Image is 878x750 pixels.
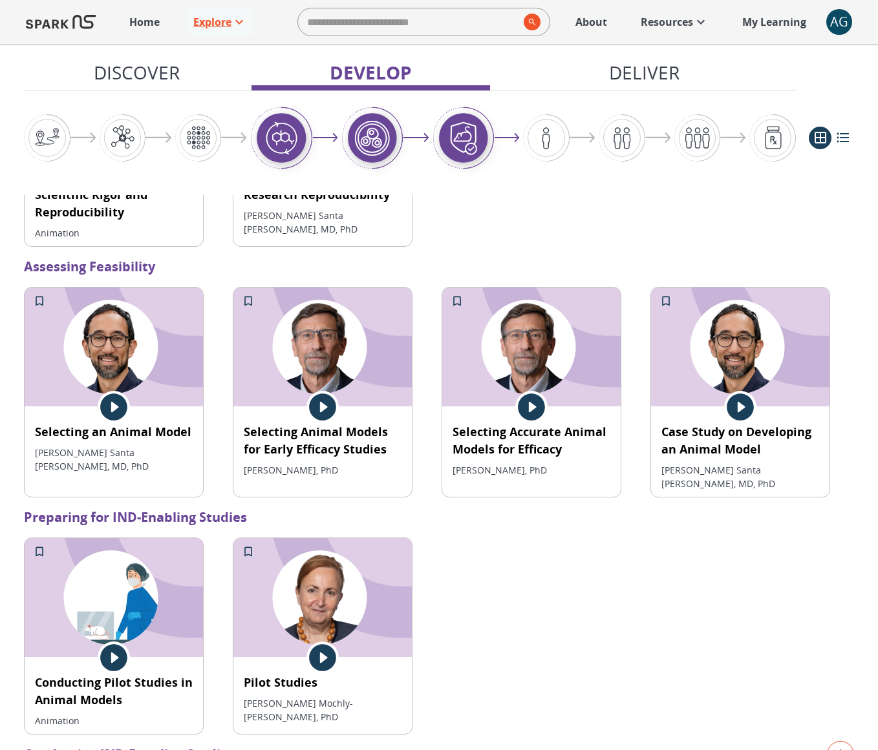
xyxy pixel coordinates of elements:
[570,132,595,143] img: arrow-right
[35,446,193,473] p: [PERSON_NAME] Santa [PERSON_NAME], MD, PhD
[651,287,830,406] img: 1961036567-769c62461e1db069e682440d14c2708e020c21939bef8461b7f7df3fc8283953-d
[25,287,203,406] img: 1961037606-d99cd9bd085ad21ca1bcbb4034c350908c13237f7132ffe3c85e52463f91479c-d
[24,257,854,276] p: Assessing Feasibility
[453,463,610,477] p: [PERSON_NAME], PhD
[244,463,402,477] p: [PERSON_NAME], PhD
[35,186,193,221] p: Scientific Rigor and Reproducibility
[233,538,412,657] img: 1961037124-2f3095ce829b0bd447a770693a8b423d42e4021deab79241b82244801f75c429-d
[442,287,621,406] img: 1961037549-0e0c07332f932c39d027b5c4f183c1f92cddb0227d97d8ffa47329d80420d3b1-d
[569,8,614,36] a: About
[575,14,607,30] p: About
[809,127,831,149] button: grid view
[312,133,338,142] img: arrow-right
[609,59,680,86] p: Deliver
[24,107,796,169] div: Graphic showing the progression through the Discover, Develop, and Deliver pipeline, highlighting...
[661,463,819,490] p: [PERSON_NAME] Santa [PERSON_NAME], MD, PhD
[244,674,402,691] p: Pilot Studies
[244,209,402,236] p: [PERSON_NAME] Santa [PERSON_NAME], MD, PhD
[645,132,671,143] img: arrow-right
[233,287,412,406] img: 2003399246-e9ef60bb4a95a727e410e286c328b1fdb573509a2005bad2f791cca4825d1ca8-d
[25,538,203,657] img: 1961377619-066defef9e920997a26550677bb07fbfbb8b676f3146f695504ea6e88ca43e43-d
[123,8,166,36] a: Home
[453,423,610,458] p: Selecting Accurate Animal Models for Efficacy
[70,132,96,143] img: arrow-right
[26,6,96,37] img: Logo of SPARK at Stanford
[494,133,520,142] img: arrow-right
[24,508,854,527] p: Preparing for IND-Enabling Studies
[451,295,464,307] svg: Add to My Learning
[634,8,715,36] a: Resources
[35,226,193,240] p: Animation
[736,8,813,36] a: My Learning
[33,295,46,307] svg: Add to My Learning
[244,423,402,458] p: Selecting Animal Models for Early Efficacy Studies
[519,8,541,36] button: search
[720,132,746,143] img: arrow-right
[659,295,672,307] svg: Add to My Learning
[826,9,852,35] button: account of current user
[831,127,854,149] button: list view
[661,423,819,458] p: Case Study on Developing an Animal Model
[330,59,412,86] p: Develop
[641,14,693,30] p: Resources
[35,714,193,727] p: Animation
[244,696,402,724] p: [PERSON_NAME] Mochly-[PERSON_NAME], PhD
[242,545,255,558] svg: Add to My Learning
[129,14,160,30] p: Home
[826,9,852,35] div: AG
[187,8,253,36] a: Explore
[33,545,46,558] svg: Add to My Learning
[94,59,180,86] p: Discover
[35,674,193,709] p: Conducting Pilot Studies in Animal Models
[403,133,429,142] img: arrow-right
[742,14,806,30] p: My Learning
[221,132,247,143] img: arrow-right
[242,295,255,307] svg: Add to My Learning
[145,132,171,143] img: arrow-right
[193,14,231,30] p: Explore
[35,423,193,441] p: Selecting an Animal Model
